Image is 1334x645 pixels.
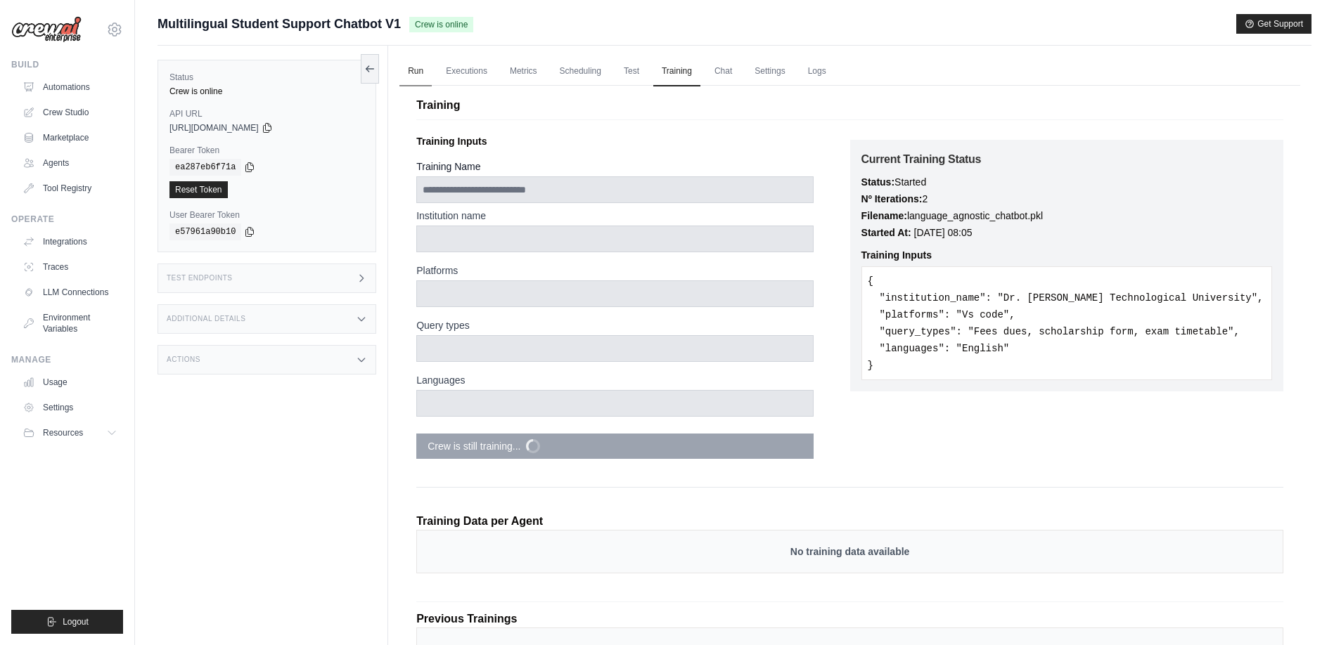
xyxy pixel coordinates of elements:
span: Resources [43,427,83,438]
div: Build [11,59,123,70]
pre: { "institution_name": "Dr. [PERSON_NAME] Technological University", "platforms": "Vs code", "quer... [861,266,1272,380]
a: Settings [746,57,793,86]
p: 2 [861,190,1272,207]
a: Scheduling [551,57,610,86]
time: September 3, 2025 at 08:05 IST [914,227,973,238]
img: Logo [11,16,82,43]
code: ea287eb6f71a [169,159,241,176]
label: Training Name [416,159,814,174]
label: Institution name [416,209,814,223]
a: Run [399,57,432,86]
span: [URL][DOMAIN_NAME] [169,122,259,133]
p: Started [861,174,1272,190]
p: Training Inputs [416,134,849,148]
a: Executions [437,57,496,86]
a: Settings [17,396,123,419]
label: User Bearer Token [169,209,364,221]
p: Training Data per Agent [416,513,543,530]
a: Training [653,57,700,86]
h3: Test Endpoints [167,274,233,282]
p: No training data available [431,545,1269,559]
a: Tool Registry [17,177,123,200]
code: e57961a90b10 [169,223,241,240]
span: Logout [63,616,89,627]
span: Multilingual Student Support Chatbot V1 [158,14,401,34]
a: Traces [17,256,123,278]
h3: Additional Details [167,315,245,323]
div: Crew is online [169,86,364,97]
p: language_agnostic_chatbot.pkl [861,207,1272,224]
a: LLM Connections [17,281,123,304]
a: Usage [17,371,123,393]
a: Reset Token [169,181,228,198]
a: Logs [800,57,835,86]
a: Integrations [17,230,123,253]
p: Previous Trainings [416,611,1283,627]
label: Bearer Token [169,145,364,156]
a: Crew Studio [17,101,123,124]
a: Test [615,57,648,86]
button: Crew is still training... [416,434,814,459]
div: Operate [11,214,123,225]
button: Logout [11,610,123,634]
div: Manage [11,354,123,365]
h3: Current Training Status [861,151,1272,168]
a: Agents [17,152,123,174]
a: Metrics [501,57,546,86]
button: Get Support [1236,14,1311,34]
label: API URL [169,108,364,119]
label: Status [169,72,364,83]
strong: Filename: [861,210,907,221]
h3: Actions [167,356,200,364]
p: Training [416,97,1283,114]
a: Chat [706,57,740,86]
strong: Started At: [861,227,911,238]
label: Query types [416,318,814,332]
label: Languages [416,373,814,387]
span: Crew is online [409,17,473,32]
a: Environment Variables [17,306,123,340]
a: Automations [17,76,123,98]
a: Marketplace [17,126,123,149]
strong: Nº Iterations: [861,193,923,204]
button: Resources [17,422,123,444]
strong: Status: [861,176,894,188]
label: Platforms [416,263,814,278]
iframe: Chat Widget [1264,578,1334,645]
strong: Training Inputs [861,249,932,261]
